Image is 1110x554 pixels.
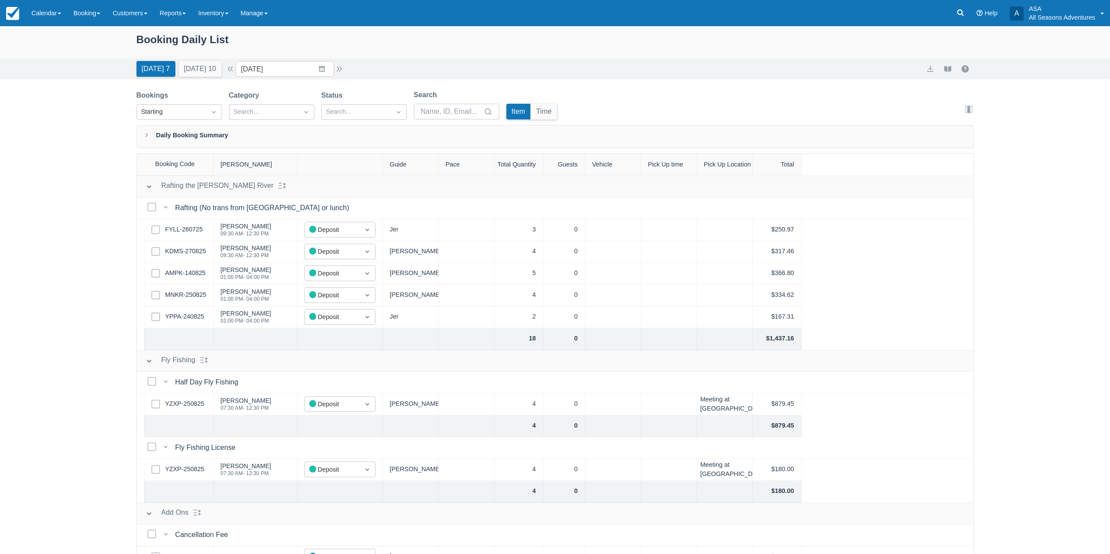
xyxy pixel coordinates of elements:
div: $180.00 [753,459,802,481]
div: [PERSON_NAME] [383,394,439,415]
div: 0 [543,263,585,285]
div: [PERSON_NAME] [221,245,271,251]
div: 4 [495,394,543,415]
div: Meeting at [GEOGRAPHIC_DATA] [697,459,753,481]
div: Guests [543,154,585,176]
span: Dropdown icon [363,313,372,321]
div: $879.45 [753,415,802,437]
div: 0 [543,241,585,263]
div: Pick Up Location [697,154,753,176]
input: Name, ID, Email... [421,104,482,119]
div: [PERSON_NAME] [383,285,439,306]
div: Booking Daily List [137,31,974,57]
div: 01:00 PM - 04:00 PM [221,275,271,280]
div: Deposit [309,312,355,322]
div: 07:30 AM - 12:30 PM [221,471,271,476]
div: 0 [543,219,585,241]
div: 09:30 AM - 12:30 PM [221,253,271,258]
div: Deposit [309,290,355,300]
div: 5 [495,263,543,285]
span: Dropdown icon [363,400,372,408]
div: $334.62 [753,285,802,306]
button: Fly Fishing [142,353,199,369]
div: Fly Fishing License [175,442,239,453]
div: 2 [495,306,543,328]
div: 09:30 AM - 12:30 PM [221,231,271,236]
div: Cancellation Fee [175,530,232,540]
a: KDMS-270825 [165,247,206,256]
div: 0 [543,394,585,415]
input: Date [236,61,334,77]
div: Deposit [309,247,355,257]
div: 0 [543,415,585,437]
div: Daily Booking Summary [137,125,974,148]
p: All Seasons Adventures [1029,13,1095,22]
button: Rafting the [PERSON_NAME] River [142,179,277,194]
label: Bookings [137,90,172,101]
div: [PERSON_NAME] [383,241,439,263]
div: [PERSON_NAME] [383,263,439,285]
div: Total Quantity [495,154,543,176]
label: Category [229,90,263,101]
div: $180.00 [753,481,802,503]
div: Vehicle [585,154,641,176]
div: 07:30 AM - 12:30 PM [221,405,271,411]
p: ASA [1029,4,1095,13]
a: YZXP-250825 [165,399,205,409]
a: MNKR-250825 [165,290,206,300]
div: Half Day Fly Fishing [175,377,242,387]
div: Deposit [309,465,355,475]
span: Help [984,10,997,17]
div: 4 [495,459,543,481]
div: 0 [543,285,585,306]
div: A [1010,7,1024,20]
div: Pick Up time [641,154,697,176]
div: $250.97 [753,219,802,241]
button: Time [531,104,557,119]
div: [PERSON_NAME] [221,463,271,469]
div: 01:00 PM - 04:00 PM [221,296,271,302]
div: Meeting at [GEOGRAPHIC_DATA] [697,394,753,415]
div: [PERSON_NAME] [221,267,271,273]
div: 3 [495,219,543,241]
span: Dropdown icon [363,225,372,234]
div: [PERSON_NAME] [383,459,439,481]
div: Total [753,154,802,176]
div: [PERSON_NAME] [221,398,271,404]
div: 0 [543,306,585,328]
div: Jer [383,306,439,328]
div: 0 [543,481,585,503]
div: 0 [543,459,585,481]
div: $879.45 [753,394,802,415]
div: $167.31 [753,306,802,328]
div: $317.46 [753,241,802,263]
button: Item [506,104,531,119]
div: $366.80 [753,263,802,285]
label: Search [414,90,441,100]
div: Starting [141,107,202,117]
span: Dropdown icon [363,291,372,299]
a: YPPA-240825 [165,312,204,322]
span: Dropdown icon [363,269,372,278]
button: [DATE] 7 [137,61,175,77]
div: 4 [495,285,543,306]
div: [PERSON_NAME] [221,310,271,316]
div: 01:00 PM - 04:00 PM [221,318,271,323]
div: Guide [383,154,439,176]
span: Dropdown icon [209,108,218,116]
a: FYLL-260725 [165,225,203,235]
span: Dropdown icon [302,108,311,116]
button: Add Ons [142,506,192,521]
div: [PERSON_NAME] [214,154,297,176]
span: Dropdown icon [363,465,372,474]
img: checkfront-main-nav-mini-logo.png [6,7,19,20]
button: export [925,64,936,74]
div: 4 [495,415,543,437]
div: $1,437.16 [753,328,802,350]
div: Deposit [309,225,355,235]
div: Deposit [309,399,355,409]
div: Deposit [309,269,355,279]
a: YZXP-250825 [165,465,205,474]
div: 0 [543,328,585,350]
a: AMPK-140825 [165,269,206,278]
